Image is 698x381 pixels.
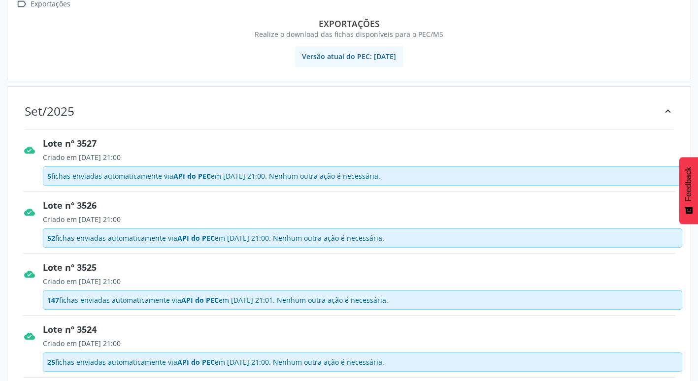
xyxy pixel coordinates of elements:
div: Criado em [DATE] 21:00 [43,276,682,286]
span: 147 [47,295,59,305]
div: Criado em [DATE] 21:00 [43,338,682,349]
span: API do PEC [177,357,215,367]
div: Lote nº 3525 [43,261,682,274]
i: cloud_done [24,145,35,156]
span: 52 [47,233,55,243]
span: fichas enviadas automaticamente via em [DATE] 21:00. Nenhum outra ação é necessária. [47,357,384,367]
span: Feedback [684,167,693,201]
div: Lote nº 3527 [43,137,682,150]
div: Lote nº 3526 [43,199,682,212]
span: fichas enviadas automaticamente via em [DATE] 21:00. Nenhum outra ação é necessária. [47,233,384,243]
i: cloud_done [24,207,35,218]
span: API do PEC [173,171,211,181]
i: cloud_done [24,269,35,280]
div: Criado em [DATE] 21:00 [43,214,682,224]
i: keyboard_arrow_up [663,106,673,117]
span: fichas enviadas automaticamente via em [DATE] 21:01. Nenhum outra ação é necessária. [47,295,388,305]
div: Set/2025 [25,104,74,118]
span: API do PEC [181,295,219,305]
div: Lote nº 3524 [43,323,682,336]
span: Versão atual do PEC: [DATE] [295,46,403,67]
div: Exportações [21,18,677,29]
button: Feedback - Mostrar pesquisa [679,157,698,224]
i: cloud_done [24,331,35,342]
span: 5 [47,171,51,181]
div: keyboard_arrow_up [663,104,673,118]
span: fichas enviadas automaticamente via em [DATE] 21:00. Nenhum outra ação é necessária. [47,171,380,181]
div: Criado em [DATE] 21:00 [43,152,682,162]
span: API do PEC [177,233,215,243]
div: Realize o download das fichas disponíveis para o PEC/MS [21,29,677,39]
span: 25 [47,357,55,367]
